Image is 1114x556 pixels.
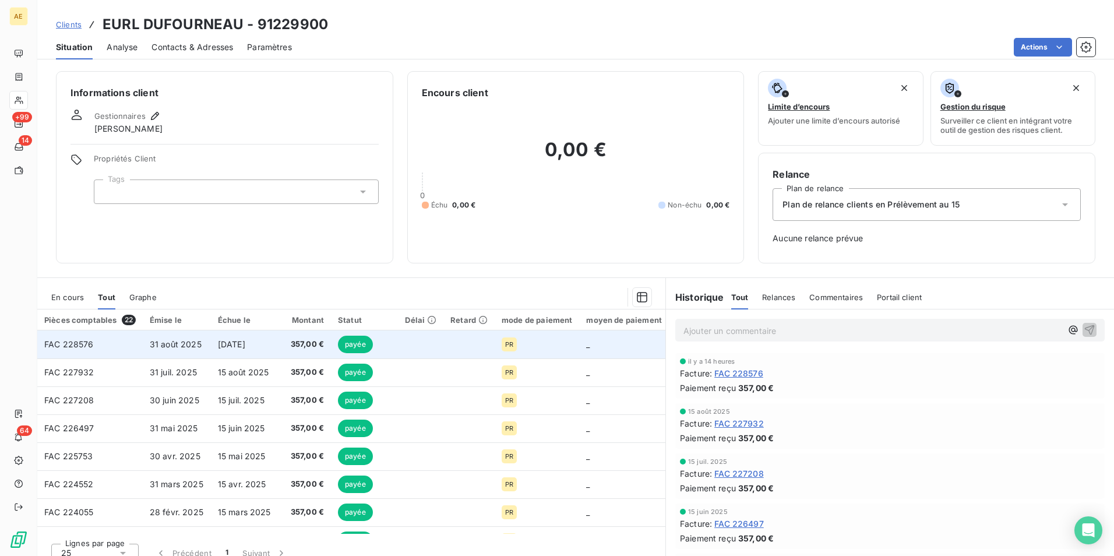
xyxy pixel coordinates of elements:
[422,138,730,173] h2: 0,00 €
[218,395,265,405] span: 15 juil. 2025
[714,367,763,379] span: FAC 228576
[680,518,712,530] span: Facture :
[505,425,513,432] span: PR
[688,408,730,415] span: 15 août 2025
[505,481,513,488] span: PR
[505,397,513,404] span: PR
[586,315,662,325] div: moyen de paiement
[586,507,590,517] span: _
[150,423,198,433] span: 31 mai 2025
[738,432,774,444] span: 357,00 €
[586,339,590,349] span: _
[505,509,513,516] span: PR
[680,467,712,480] span: Facture :
[338,420,373,437] span: payée
[44,367,94,377] span: FAC 227932
[338,392,373,409] span: payée
[9,530,28,549] img: Logo LeanPay
[731,293,749,302] span: Tout
[218,423,265,433] span: 15 juin 2025
[680,532,736,544] span: Paiement reçu
[338,336,373,353] span: payée
[150,507,203,517] span: 28 févr. 2025
[505,369,513,376] span: PR
[431,200,448,210] span: Échu
[218,367,269,377] span: 15 août 2025
[405,315,436,325] div: Délai
[940,102,1006,111] span: Gestion du risque
[930,71,1095,146] button: Gestion du risqueSurveiller ce client en intégrant votre outil de gestion des risques client.
[586,367,590,377] span: _
[285,315,324,325] div: Montant
[44,339,94,349] span: FAC 228576
[768,116,900,125] span: Ajouter une limite d’encours autorisé
[44,507,94,517] span: FAC 224055
[103,14,328,35] h3: EURL DUFOURNEAU - 91229900
[285,478,324,490] span: 357,00 €
[586,423,590,433] span: _
[218,315,272,325] div: Échue le
[218,507,271,517] span: 15 mars 2025
[714,518,764,530] span: FAC 226497
[940,116,1085,135] span: Surveiller ce client en intégrant votre outil de gestion des risques client.
[285,506,324,518] span: 357,00 €
[714,467,764,480] span: FAC 227208
[122,315,136,325] span: 22
[44,451,93,461] span: FAC 225753
[680,382,736,394] span: Paiement reçu
[422,86,488,100] h6: Encours client
[285,423,324,434] span: 357,00 €
[51,293,84,302] span: En cours
[668,200,701,210] span: Non-échu
[44,423,94,433] span: FAC 226497
[680,482,736,494] span: Paiement reçu
[44,395,94,405] span: FAC 227208
[1014,38,1072,57] button: Actions
[150,339,202,349] span: 31 août 2025
[150,395,199,405] span: 30 juin 2025
[586,451,590,461] span: _
[338,448,373,465] span: payée
[56,20,82,29] span: Clients
[285,339,324,350] span: 357,00 €
[420,191,425,200] span: 0
[150,479,203,489] span: 31 mars 2025
[56,19,82,30] a: Clients
[680,432,736,444] span: Paiement reçu
[129,293,157,302] span: Graphe
[247,41,292,53] span: Paramètres
[688,508,728,515] span: 15 juin 2025
[338,315,391,325] div: Statut
[70,86,379,100] h6: Informations client
[505,341,513,348] span: PR
[338,364,373,381] span: payée
[94,111,146,121] span: Gestionnaires
[738,382,774,394] span: 357,00 €
[218,479,266,489] span: 15 avr. 2025
[505,453,513,460] span: PR
[688,458,727,465] span: 15 juil. 2025
[94,123,163,135] span: [PERSON_NAME]
[150,451,200,461] span: 30 avr. 2025
[107,41,138,53] span: Analyse
[586,479,590,489] span: _
[762,293,795,302] span: Relances
[44,315,136,325] div: Pièces comptables
[688,358,735,365] span: il y a 14 heures
[680,367,712,379] span: Facture :
[680,417,712,430] span: Facture :
[56,41,93,53] span: Situation
[285,395,324,406] span: 357,00 €
[150,315,204,325] div: Émise le
[782,199,960,210] span: Plan de relance clients en Prélèvement au 15
[738,532,774,544] span: 357,00 €
[502,315,572,325] div: mode de paiement
[17,425,32,436] span: 64
[758,71,923,146] button: Limite d’encoursAjouter une limite d’encours autorisé
[773,167,1081,181] h6: Relance
[150,367,197,377] span: 31 juil. 2025
[218,451,266,461] span: 15 mai 2025
[19,135,32,146] span: 14
[338,504,373,521] span: payée
[738,482,774,494] span: 357,00 €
